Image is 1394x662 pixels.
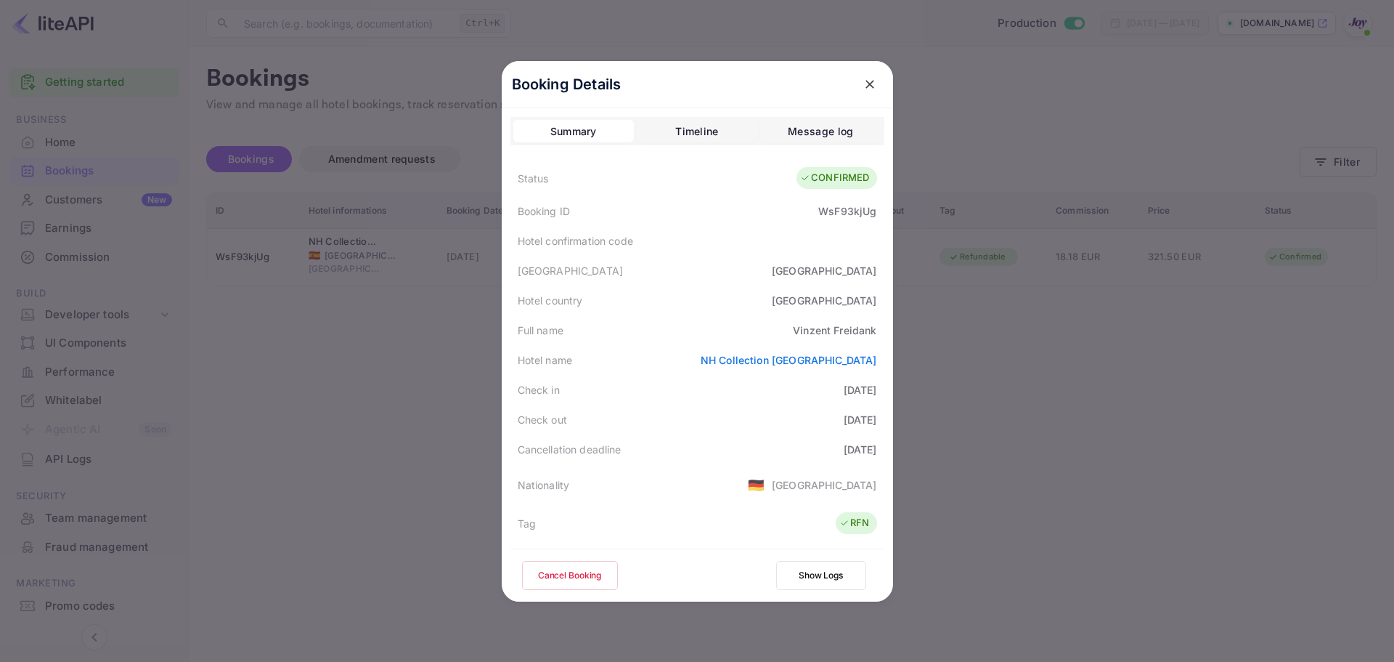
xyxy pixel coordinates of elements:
[513,120,634,143] button: Summary
[518,233,633,249] div: Hotel confirmation code
[518,477,570,493] div: Nationality
[857,71,883,97] button: close
[701,354,877,366] a: NH Collection [GEOGRAPHIC_DATA]
[518,171,549,186] div: Status
[518,203,571,219] div: Booking ID
[776,561,866,590] button: Show Logs
[518,352,573,368] div: Hotel name
[675,123,718,140] div: Timeline
[518,323,563,338] div: Full name
[788,123,853,140] div: Message log
[760,120,881,143] button: Message log
[518,442,621,457] div: Cancellation deadline
[844,442,877,457] div: [DATE]
[518,516,536,531] div: Tag
[772,263,877,278] div: [GEOGRAPHIC_DATA]
[518,382,560,397] div: Check in
[518,263,624,278] div: [GEOGRAPHIC_DATA]
[512,73,621,95] p: Booking Details
[844,412,877,427] div: [DATE]
[748,472,765,498] span: United States
[518,293,583,308] div: Hotel country
[818,203,876,219] div: WsF93kjUg
[637,120,757,143] button: Timeline
[772,293,877,308] div: [GEOGRAPHIC_DATA]
[839,516,869,530] div: RFN
[522,561,618,590] button: Cancel Booking
[800,171,869,185] div: CONFIRMED
[772,477,877,493] div: [GEOGRAPHIC_DATA]
[550,123,597,140] div: Summary
[793,323,876,338] div: Vinzent Freidank
[844,382,877,397] div: [DATE]
[518,412,567,427] div: Check out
